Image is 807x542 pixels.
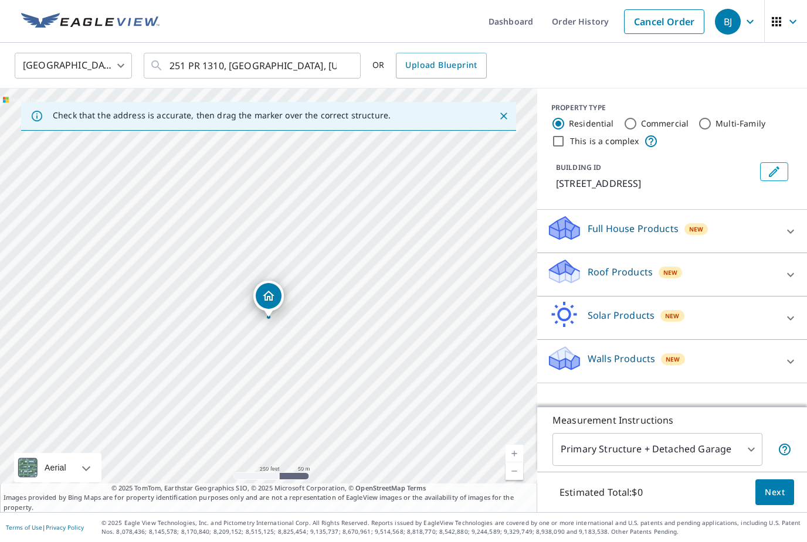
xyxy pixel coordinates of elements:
[556,162,601,172] p: BUILDING ID
[396,53,486,79] a: Upload Blueprint
[372,53,487,79] div: OR
[556,176,755,190] p: [STREET_ADDRESS]
[552,433,762,466] div: Primary Structure + Detached Garage
[41,453,70,482] div: Aerial
[778,442,792,456] span: Your report will include the primary structure and a detached garage if one exists.
[6,523,42,531] a: Terms of Use
[689,224,703,234] span: New
[765,485,785,500] span: Next
[496,108,511,124] button: Close
[506,445,523,462] a: Current Level 17, Zoom In
[760,162,788,181] button: Edit building 1
[547,301,798,335] div: Solar ProductsNew
[570,135,639,147] label: This is a complex
[550,479,652,505] p: Estimated Total: $0
[547,345,798,378] div: Walls ProductsNew
[641,118,689,129] label: Commercial
[552,413,792,427] p: Measurement Instructions
[588,308,655,322] p: Solar Products
[569,118,614,129] label: Residential
[547,258,798,291] div: Roof ProductsNew
[21,13,160,30] img: EV Logo
[588,265,653,279] p: Roof Products
[588,352,655,366] p: Walls Products
[663,268,677,277] span: New
[716,118,765,129] label: Multi-Family
[101,519,801,536] p: © 2025 Eagle View Technologies, Inc. and Pictometry International Corp. All Rights Reserved. Repo...
[253,281,284,317] div: Dropped pin, building 1, Residential property, 251 Private Road 1310 Bridgeport, TX 76426
[169,49,337,82] input: Search by address or latitude-longitude
[53,110,391,121] p: Check that the address is accurate, then drag the marker over the correct structure.
[624,9,704,34] a: Cancel Order
[14,453,101,482] div: Aerial
[551,103,793,113] div: PROPERTY TYPE
[755,479,794,506] button: Next
[6,524,84,531] p: |
[405,58,477,73] span: Upload Blueprint
[588,221,679,236] p: Full House Products
[665,311,679,321] span: New
[15,49,132,82] div: [GEOGRAPHIC_DATA]
[46,523,84,531] a: Privacy Policy
[111,483,426,493] span: © 2025 TomTom, Earthstar Geographics SIO, © 2025 Microsoft Corporation, ©
[355,483,405,492] a: OpenStreetMap
[407,483,426,492] a: Terms
[715,9,741,35] div: BJ
[547,214,798,248] div: Full House ProductsNew
[666,354,680,364] span: New
[506,462,523,480] a: Current Level 17, Zoom Out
